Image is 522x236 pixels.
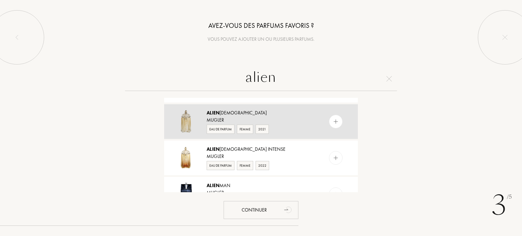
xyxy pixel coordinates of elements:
div: Eau de Parfum [207,125,234,134]
img: left_onboard.svg [14,35,20,40]
div: Mugler [207,153,315,160]
img: Alien Man [174,182,198,206]
div: Femme [237,125,253,134]
span: Alien [207,110,220,116]
div: 3 [492,185,512,226]
div: [DEMOGRAPHIC_DATA] [207,109,315,116]
img: add_pf.svg [333,191,339,198]
div: animation [282,203,295,216]
img: quit_onboard.svg [502,35,508,40]
img: add_pf.svg [333,119,339,125]
div: Eau de Parfum [207,161,234,170]
img: Alien Goddess Intense [174,146,198,170]
div: [DEMOGRAPHIC_DATA] Intense [207,146,315,153]
div: Mugler [207,189,315,196]
img: cross.svg [386,76,392,81]
img: add_pf.svg [333,155,339,161]
span: Alien [207,182,220,188]
div: Continuer [224,201,298,219]
div: 2021 [256,125,269,134]
div: Mugler [207,116,315,124]
div: 2022 [256,161,269,170]
span: Alien [207,146,220,152]
input: Rechercher un parfum [125,67,397,91]
div: Femme [237,161,253,170]
img: Alien Goddess [174,110,198,133]
span: /5 [507,193,512,201]
div: Man [207,182,315,189]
